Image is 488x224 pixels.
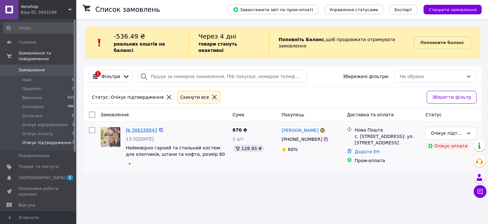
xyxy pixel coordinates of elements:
[431,130,464,137] div: Очікує підтвердження
[233,127,247,133] span: 870 ₴
[18,50,76,62] span: Замовлення та повідомлення
[414,36,471,49] a: Поповнити баланс
[114,33,145,40] span: -536.49 ₴
[22,113,42,119] span: Оплачені
[138,70,307,83] input: Пошук за номером замовлення, ПІБ покупця, номером телефону, Email, номером накладної
[429,7,477,12] span: Створити замовлення
[425,142,470,150] div: Очікує оплати
[72,113,74,119] span: 0
[91,94,165,101] div: Статус: Очікує підтвердження
[280,135,323,144] div: [PHONE_NUMBER]
[233,145,264,152] div: 128.93 ₴
[68,104,74,110] span: 496
[22,95,42,101] span: Виконані
[347,112,394,117] span: Доставка та оплата
[95,6,160,13] h1: Список замовлень
[114,41,165,53] b: реальних коштів на балансі
[101,73,120,80] span: Фільтри
[427,91,477,104] button: Зберегти фільтр
[18,67,45,73] span: Замовлення
[18,202,35,208] span: Відгуки
[72,131,74,137] span: 1
[400,73,464,80] div: Не обрано
[228,5,318,14] button: Завантажити звіт по пром-оплаті
[432,94,471,101] span: Зберегти фільтр
[390,5,417,14] button: Експорт
[198,41,237,53] b: товари стануть неактивні
[72,77,74,83] span: 0
[72,86,74,92] span: 0
[420,40,464,45] b: Поповнити баланс
[288,147,298,152] span: 60%
[67,175,73,180] span: 1
[355,133,420,146] div: с. [STREET_ADDRESS]: ул. [STREET_ADDRESS]
[329,7,378,12] span: Управління статусами
[68,95,74,101] span: 611
[474,185,486,198] button: Чат з покупцем
[424,5,482,14] button: Створити замовлення
[95,38,104,47] img: :exclamation:
[21,10,76,15] div: Ваш ID: 3933189
[425,112,442,117] span: Статус
[281,112,304,117] span: Покупець
[269,32,414,54] div: , щоб продовжити отримувати замовлення
[22,77,31,83] span: Нові
[72,140,74,146] span: 1
[343,73,389,80] span: Збережені фільтри:
[126,145,225,163] a: Неймовірно гарний та стильний костюм для хлопчиків, штани та кофта, розмір 80 - 120
[22,140,71,146] span: Очікує підтвердження
[395,7,412,12] span: Експорт
[72,122,74,128] span: 1
[22,122,67,128] span: Очікує відправлення
[233,136,245,141] span: 1 шт.
[18,40,36,45] span: Головна
[18,186,59,197] span: Показники роботи компанії
[18,164,59,170] span: Товари та послуги
[126,136,154,141] span: 13:32[DATE]
[324,5,383,14] button: Управління статусами
[179,94,210,101] div: Cкинути все
[100,127,121,147] a: Фото товару
[355,157,420,164] div: Пром-оплата
[18,175,65,181] span: [DEMOGRAPHIC_DATA]
[22,104,44,110] span: Скасовані
[126,127,157,133] a: № 366156643
[417,7,482,12] a: Створити замовлення
[101,127,120,147] img: Фото товару
[3,22,75,34] input: Пошук
[198,33,236,40] span: Через 4 дні
[22,131,53,137] span: Очікує оплату
[281,127,318,134] a: [PERSON_NAME]
[100,112,129,117] span: Замовлення
[279,37,324,42] b: Поповніть Баланс
[355,127,420,133] div: Нова Пошта
[233,112,244,117] span: Cума
[22,86,42,92] span: Прийняті
[18,153,49,159] span: Повідомлення
[21,4,68,10] span: Venshop
[233,7,313,12] span: Завантажити звіт по пром-оплаті
[355,149,380,154] a: Додати ЕН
